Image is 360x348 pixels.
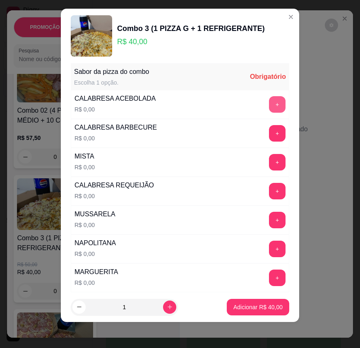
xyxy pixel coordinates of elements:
[74,250,116,258] p: R$ 0,00
[74,180,154,190] div: CALABRESA REQUEIJÃO
[227,299,289,315] button: Adicionar R$ 40,00
[74,238,116,248] div: NAPOLITANA
[269,183,286,199] button: add
[74,209,115,219] div: MUSSARELA
[74,134,157,142] p: R$ 0,00
[284,10,298,24] button: Close
[74,279,118,287] p: R$ 0,00
[269,125,286,142] button: add
[74,67,149,77] div: Sabor da pizza do combo
[74,105,156,114] p: R$ 0,00
[269,270,286,286] button: add
[269,96,286,113] button: add
[117,36,265,47] p: R$ 40,00
[163,301,176,314] button: increase-product-quantity
[71,15,112,57] img: product-image
[74,94,156,104] div: CALABRESA ACEBOLADA
[74,152,95,161] div: MISTA
[74,78,149,87] div: Escolha 1 opção.
[72,301,86,314] button: decrease-product-quantity
[74,267,118,277] div: MARGUERITA
[117,23,265,34] div: Combo 3 (1 PIZZA G + 1 REFRIGERANTE)
[74,192,154,200] p: R$ 0,00
[269,212,286,228] button: add
[233,303,283,311] p: Adicionar R$ 40,00
[74,163,95,171] p: R$ 0,00
[269,241,286,257] button: add
[269,154,286,170] button: add
[250,72,286,82] div: Obrigatório
[74,221,115,229] p: R$ 0,00
[74,123,157,133] div: CALABRESA BARBECURE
